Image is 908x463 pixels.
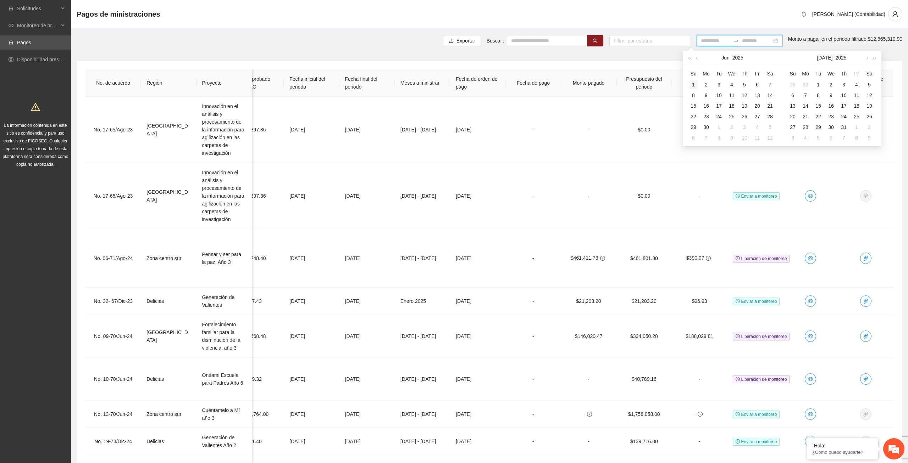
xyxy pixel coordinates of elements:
td: [DATE] [339,229,395,288]
td: 2025-07-17 [837,101,850,111]
textarea: Escriba su mensaje y pulse “Intro” [4,193,135,218]
td: [DATE] - [DATE] [395,97,450,163]
td: 2025-07-19 [863,101,876,111]
div: 4 [753,123,762,131]
div: 4 [727,80,736,89]
span: Enviar a monitoreo [733,192,780,200]
td: 2025-08-04 [799,132,812,143]
span: Estamos en línea. [41,95,98,166]
button: [DATE] [817,51,832,65]
span: search [593,38,598,44]
td: 2025-06-01 [687,79,700,90]
td: Zona centro sur [141,229,196,288]
div: 7 [801,91,810,100]
td: 2025-07-18 [850,101,863,111]
div: 2 [702,80,710,89]
button: paper-clip [860,373,871,385]
td: 2025-07-04 [850,79,863,90]
td: 2025-07-09 [725,132,738,143]
td: 2025-07-10 [738,132,751,143]
span: eye [805,333,816,339]
div: 25 [727,112,736,121]
span: bell [798,11,809,17]
td: - [505,163,561,229]
button: user [888,7,902,21]
th: Región [141,69,196,97]
td: [DATE] [450,97,505,163]
td: 2025-06-22 [687,111,700,122]
div: 5 [865,80,874,89]
div: 10 [740,134,749,142]
td: 2025-07-25 [850,111,863,122]
div: 30 [801,80,810,89]
td: 2025-06-05 [738,79,751,90]
td: Innovación en el análisis y procesamiento de la información para agilización en las carpetas de i... [196,163,252,229]
td: - [672,97,727,163]
td: 2025-07-11 [850,90,863,101]
td: Delicias [141,288,196,315]
td: 2025-06-27 [751,111,764,122]
span: info-circle [599,256,606,261]
td: [GEOGRAPHIC_DATA] [141,97,196,163]
button: Jun [721,51,730,65]
button: eye [805,408,816,420]
div: 7 [702,134,710,142]
span: Liberación de monitoreo [733,255,790,262]
button: bell [798,9,809,20]
td: 2025-06-08 [687,90,700,101]
td: 2025-06-21 [764,101,776,111]
span: clock-circle [736,256,740,260]
span: user [888,11,902,17]
td: 2025-07-06 [786,90,799,101]
button: info-circle [696,410,704,418]
td: No. 32- 67/Dic-23 [85,288,141,315]
td: 2025-07-21 [799,111,812,122]
span: paper-clip [860,333,871,339]
div: 13 [788,102,797,110]
td: 2025-07-08 [713,132,725,143]
td: 2025-06-13 [751,90,764,101]
div: 13 [753,91,762,100]
div: 23 [827,112,835,121]
td: 2025-08-07 [837,132,850,143]
div: 18 [852,102,861,110]
div: 28 [766,112,774,121]
div: 1 [715,123,723,131]
td: 2025-07-24 [837,111,850,122]
td: Pensar y ser para la paz, Año 3 [196,229,252,288]
td: 2025-07-05 [764,122,776,132]
td: 2025-07-01 [812,79,825,90]
div: 17 [840,102,848,110]
th: Th [738,68,751,79]
td: 2025-06-29 [786,79,799,90]
td: 2025-07-12 [764,132,776,143]
div: 7 [766,80,774,89]
button: search [587,35,603,46]
td: 2025-08-09 [863,132,876,143]
th: Fecha de pago [505,69,561,97]
div: 17 [715,102,723,110]
td: [DATE] [284,97,339,163]
td: $0.00 [616,163,672,229]
td: - [505,97,561,163]
td: 2025-06-26 [738,111,751,122]
td: No. 06-71/Ago-24 [85,229,141,288]
td: 2025-08-01 [850,122,863,132]
td: 2025-07-03 [837,79,850,90]
button: info-circle [585,410,594,418]
span: Exportar [456,37,475,45]
div: 3 [715,80,723,89]
div: 16 [702,102,710,110]
span: paper-clip [860,255,871,261]
td: 2025-08-05 [812,132,825,143]
div: 3 [840,80,848,89]
td: Innovación en el análisis y procesamiento de la información para agilización en las carpetas de i... [196,97,252,163]
div: 7 [840,134,848,142]
td: 2025-07-27 [786,122,799,132]
div: 15 [689,102,698,110]
th: Th [837,68,850,79]
td: [GEOGRAPHIC_DATA] [141,163,196,229]
button: downloadExportar [443,35,481,46]
span: Solicitudes [17,1,59,16]
div: 6 [753,80,762,89]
